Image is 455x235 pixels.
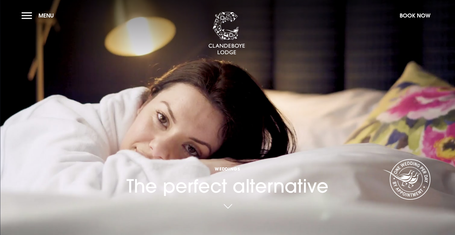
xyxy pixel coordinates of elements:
[22,9,57,22] button: Menu
[397,9,433,22] button: Book Now
[208,12,245,55] img: Clandeboye Lodge
[126,137,329,197] h1: The perfect alternative
[38,12,54,19] span: Menu
[126,166,329,172] span: Weddings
